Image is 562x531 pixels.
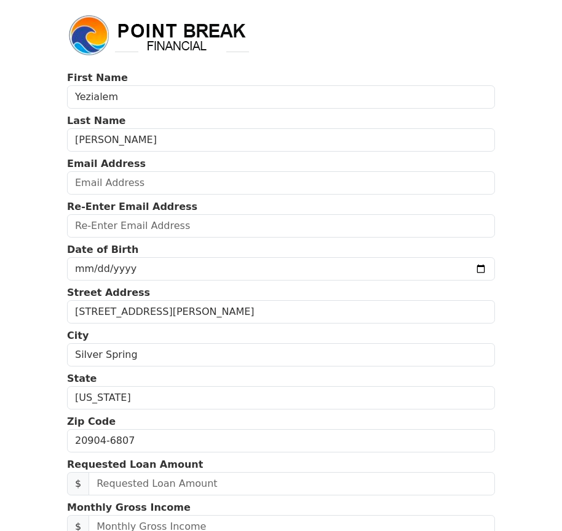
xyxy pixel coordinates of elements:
strong: Last Name [67,115,125,126]
strong: Re-Enter Email Address [67,201,197,212]
strong: Requested Loan Amount [67,459,203,470]
input: Email Address [67,171,495,195]
input: Zip Code [67,429,495,452]
input: Re-Enter Email Address [67,214,495,238]
input: Requested Loan Amount [89,472,495,495]
strong: State [67,373,97,384]
input: First Name [67,85,495,109]
img: logo.png [67,14,251,58]
strong: Date of Birth [67,244,138,255]
input: Last Name [67,128,495,152]
p: Monthly Gross Income [67,500,495,515]
strong: Email Address [67,158,146,169]
input: Street Address [67,300,495,324]
strong: Street Address [67,287,150,298]
span: $ [67,472,89,495]
input: City [67,343,495,366]
strong: City [67,330,89,341]
strong: First Name [67,72,128,83]
strong: Zip Code [67,416,116,427]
